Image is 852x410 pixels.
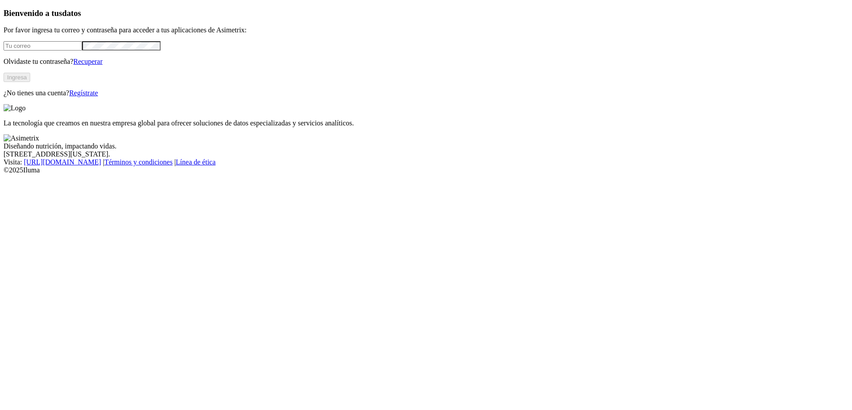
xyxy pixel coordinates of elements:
div: [STREET_ADDRESS][US_STATE]. [4,150,848,158]
span: datos [62,8,81,18]
p: Por favor ingresa tu correo y contraseña para acceder a tus aplicaciones de Asimetrix: [4,26,848,34]
a: Regístrate [69,89,98,97]
button: Ingresa [4,73,30,82]
div: Visita : | | [4,158,848,166]
p: ¿No tienes una cuenta? [4,89,848,97]
a: Recuperar [73,58,103,65]
div: © 2025 Iluma [4,166,848,174]
p: Olvidaste tu contraseña? [4,58,848,66]
img: Logo [4,104,26,112]
h3: Bienvenido a tus [4,8,848,18]
a: Términos y condiciones [104,158,173,166]
p: La tecnología que creamos en nuestra empresa global para ofrecer soluciones de datos especializad... [4,119,848,127]
img: Asimetrix [4,134,39,142]
a: Línea de ética [176,158,216,166]
div: Diseñando nutrición, impactando vidas. [4,142,848,150]
a: [URL][DOMAIN_NAME] [24,158,101,166]
input: Tu correo [4,41,82,51]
